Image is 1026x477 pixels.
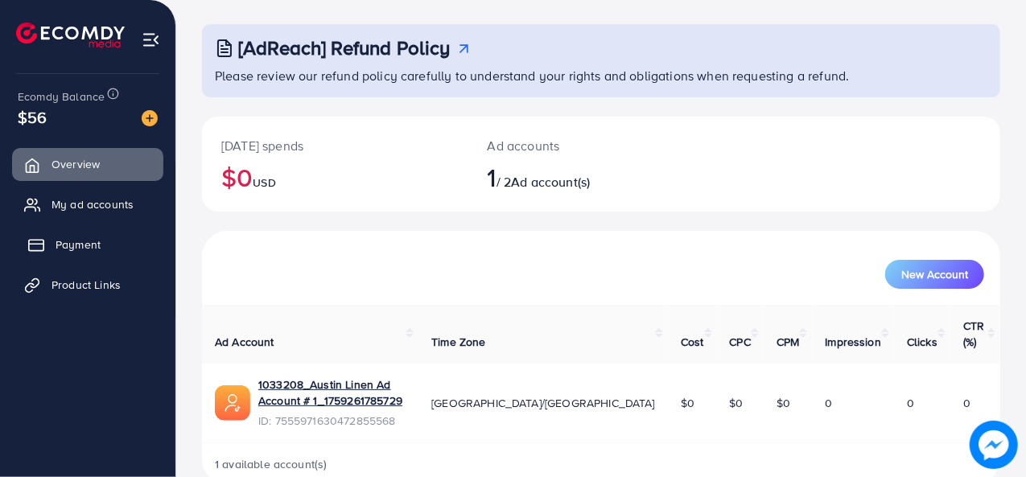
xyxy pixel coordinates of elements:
span: $56 [18,105,47,129]
span: Cost [681,334,704,350]
span: [GEOGRAPHIC_DATA]/[GEOGRAPHIC_DATA] [431,395,655,411]
h2: $0 [221,162,449,192]
img: ic-ads-acc.e4c84228.svg [215,385,250,421]
span: 0 [825,395,832,411]
a: Overview [12,148,163,180]
span: Overview [52,156,100,172]
span: 1 [488,158,497,195]
span: USD [253,175,275,191]
span: Ad Account [215,334,274,350]
span: 1 available account(s) [215,456,328,472]
span: New Account [901,269,968,280]
span: Payment [56,236,101,253]
span: Ad account(s) [511,173,590,191]
span: Product Links [52,277,121,293]
p: Please review our refund policy carefully to understand your rights and obligations when requesti... [215,66,991,85]
h2: / 2 [488,162,649,192]
span: 0 [963,395,970,411]
span: ID: 7555971630472855568 [258,413,406,429]
span: CPC [730,334,751,350]
span: Clicks [907,334,937,350]
span: Impression [825,334,881,350]
a: Product Links [12,269,163,301]
img: menu [142,31,160,49]
span: $0 [681,395,694,411]
span: CTR (%) [963,318,984,350]
p: [DATE] spends [221,136,449,155]
a: My ad accounts [12,188,163,220]
p: Ad accounts [488,136,649,155]
h3: [AdReach] Refund Policy [238,36,451,60]
a: Payment [12,228,163,261]
span: CPM [777,334,799,350]
span: $0 [730,395,744,411]
img: logo [16,23,125,47]
span: $0 [777,395,790,411]
span: Time Zone [431,334,485,350]
img: image [970,421,1018,469]
button: New Account [885,260,984,289]
a: 1033208_Austin Linen Ad Account # 1_1759261785729 [258,376,406,409]
span: My ad accounts [52,196,134,212]
span: Ecomdy Balance [18,88,105,105]
span: 0 [907,395,914,411]
img: image [142,110,158,126]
